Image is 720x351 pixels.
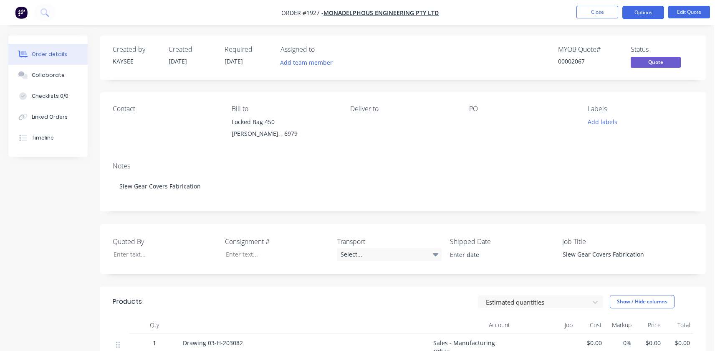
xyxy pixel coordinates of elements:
div: 00002067 [558,57,621,66]
label: Shipped Date [450,237,554,247]
input: Enter date [444,249,548,261]
span: [DATE] [169,57,187,65]
div: PO [469,105,575,113]
span: 0% [609,338,631,347]
div: Labels [588,105,693,113]
span: [DATE] [225,57,243,65]
button: Add team member [276,57,337,68]
div: MYOB Quote # [558,46,621,53]
div: Job [513,317,576,333]
span: Order #1927 - [281,9,323,17]
div: Assigned to [280,46,364,53]
div: Qty [129,317,179,333]
label: Transport [337,237,442,247]
div: Total [664,317,693,333]
button: Close [576,6,618,18]
div: Collaborate [32,71,65,79]
span: $0.00 [638,338,661,347]
button: Add labels [583,116,621,127]
div: Checklists 0/0 [32,92,68,100]
div: Slew Gear Covers Fabrication [556,248,660,260]
img: Factory [15,6,28,19]
div: Status [631,46,693,53]
label: Quoted By [113,237,217,247]
div: Created [169,46,215,53]
div: Locked Bag 450[PERSON_NAME], , 6979 [232,116,337,143]
span: $0.00 [667,338,690,347]
div: Select... [337,248,442,261]
label: Job Title [562,237,667,247]
div: Locked Bag 450 [232,116,337,128]
div: KAYSEE [113,57,159,66]
button: Checklists 0/0 [8,86,88,107]
span: Quote [631,57,681,67]
button: Add team member [280,57,337,68]
button: Edit Quote [668,6,710,18]
div: Created by [113,46,159,53]
div: Slew Gear Covers Fabrication [113,173,693,199]
a: Monadelphous Engineering Pty Ltd [323,9,439,17]
div: Bill to [232,105,337,113]
div: Cost [576,317,605,333]
div: Linked Orders [32,113,68,121]
button: Show / Hide columns [610,295,675,308]
span: 1 [153,338,156,347]
button: Options [622,6,664,19]
button: Collaborate [8,65,88,86]
div: Deliver to [350,105,456,113]
div: Contact [113,105,218,113]
span: Drawing 03-H-203082 [183,339,243,347]
div: Markup [605,317,634,333]
div: Price [635,317,664,333]
button: Linked Orders [8,107,88,127]
div: Required [225,46,270,53]
button: Timeline [8,127,88,148]
div: [PERSON_NAME], , 6979 [232,128,337,140]
div: Notes [113,162,693,170]
label: Consignment # [225,237,329,247]
div: Order details [32,51,67,58]
span: $0.00 [579,338,602,347]
div: Account [430,317,513,333]
div: Products [113,297,142,307]
button: Order details [8,44,88,65]
div: Timeline [32,134,54,142]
